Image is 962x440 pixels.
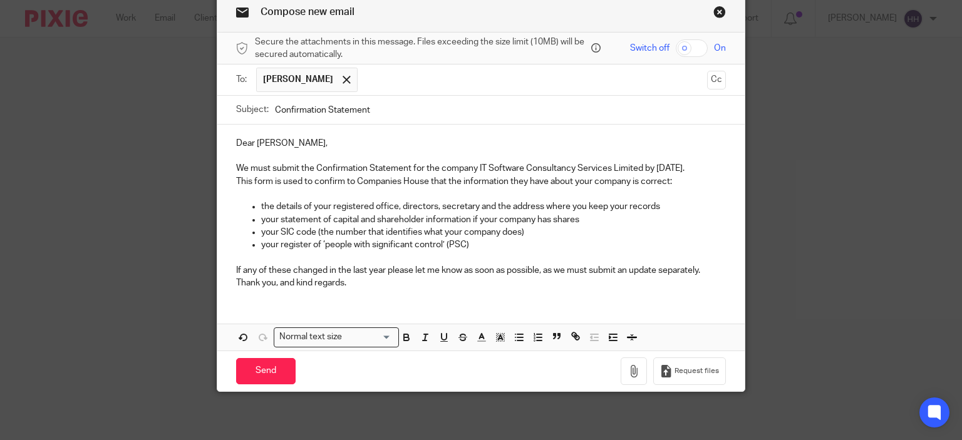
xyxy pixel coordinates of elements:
button: Request files [653,357,726,386]
p: Thank you, and kind regards. [236,277,727,289]
label: To: [236,73,250,86]
p: your register of ‘people with significant control’ (PSC) [261,238,727,251]
p: We must submit the Confirmation Statement for the company IT Software Consultancy Services Limite... [236,162,727,175]
a: Close this dialog window [713,6,726,23]
div: Search for option [274,327,399,347]
span: Request files [675,366,719,376]
p: your statement of capital and shareholder information if your company has shares [261,213,727,226]
button: Cc [707,71,726,90]
label: Subject: [236,103,269,116]
p: your SIC code (the number that identifies what your company does) [261,226,727,238]
span: [PERSON_NAME] [263,73,333,86]
span: Secure the attachments in this message. Files exceeding the size limit (10MB) will be secured aut... [255,36,588,61]
p: If any of these changed in the last year please let me know as soon as possible, as we must submi... [236,264,727,277]
span: Switch off [630,42,670,54]
p: Dear [PERSON_NAME], [236,137,727,150]
p: This form is used to confirm to Companies House that the information they have about your company... [236,175,727,188]
span: On [714,42,726,54]
p: the details of your registered office, directors, secretary and the address where you keep your r... [261,200,727,213]
input: Search for option [346,330,391,344]
span: Compose new email [261,7,354,17]
input: Send [236,358,296,385]
span: Normal text size [277,330,345,344]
